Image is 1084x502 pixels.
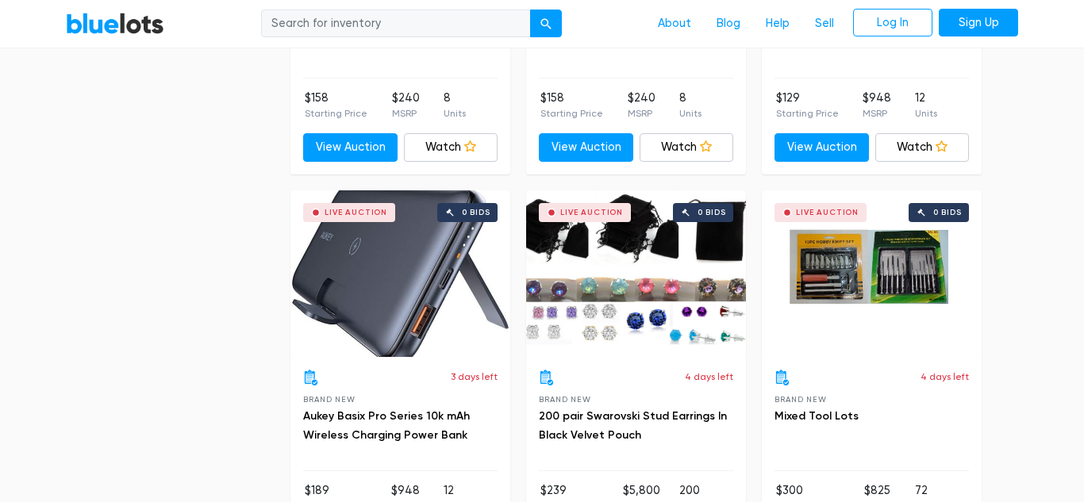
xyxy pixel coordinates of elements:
span: Brand New [303,395,355,404]
a: BlueLots [66,12,164,35]
a: 200 pair Swarovski Stud Earrings In Black Velvet Pouch [539,409,727,442]
a: Help [753,9,802,39]
p: Starting Price [540,106,603,121]
p: 3 days left [451,370,498,384]
li: 12 [915,90,937,121]
a: Watch [404,133,498,162]
a: Watch [640,133,734,162]
a: Mixed Tool Lots [775,409,859,423]
li: $158 [305,90,367,121]
p: 4 days left [921,370,969,384]
p: Units [679,106,702,121]
div: 0 bids [462,209,490,217]
p: 4 days left [685,370,733,384]
li: $948 [863,90,891,121]
li: $240 [628,90,655,121]
div: Live Auction [796,209,859,217]
p: MSRP [628,106,655,121]
div: 0 bids [933,209,962,217]
li: $129 [776,90,839,121]
a: Sign Up [939,9,1018,37]
span: Brand New [775,395,826,404]
div: Live Auction [325,209,387,217]
a: Watch [875,133,970,162]
a: Live Auction 0 bids [762,190,982,357]
a: View Auction [539,133,633,162]
input: Search for inventory [261,10,531,38]
li: 8 [444,90,466,121]
li: $158 [540,90,603,121]
a: Aukey Basix Pro Series 10k mAh Wireless Charging Power Bank [303,409,470,442]
a: View Auction [775,133,869,162]
p: Units [915,106,937,121]
span: Brand New [539,395,590,404]
a: Log In [853,9,932,37]
a: Live Auction 0 bids [526,190,746,357]
li: 8 [679,90,702,121]
li: $240 [392,90,420,121]
a: View Auction [303,133,398,162]
p: MSRP [392,106,420,121]
p: Units [444,106,466,121]
a: Blog [704,9,753,39]
div: 0 bids [698,209,726,217]
a: Live Auction 0 bids [290,190,510,357]
p: Starting Price [305,106,367,121]
p: Starting Price [776,106,839,121]
div: Live Auction [560,209,623,217]
a: Sell [802,9,847,39]
a: About [645,9,704,39]
p: MSRP [863,106,891,121]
